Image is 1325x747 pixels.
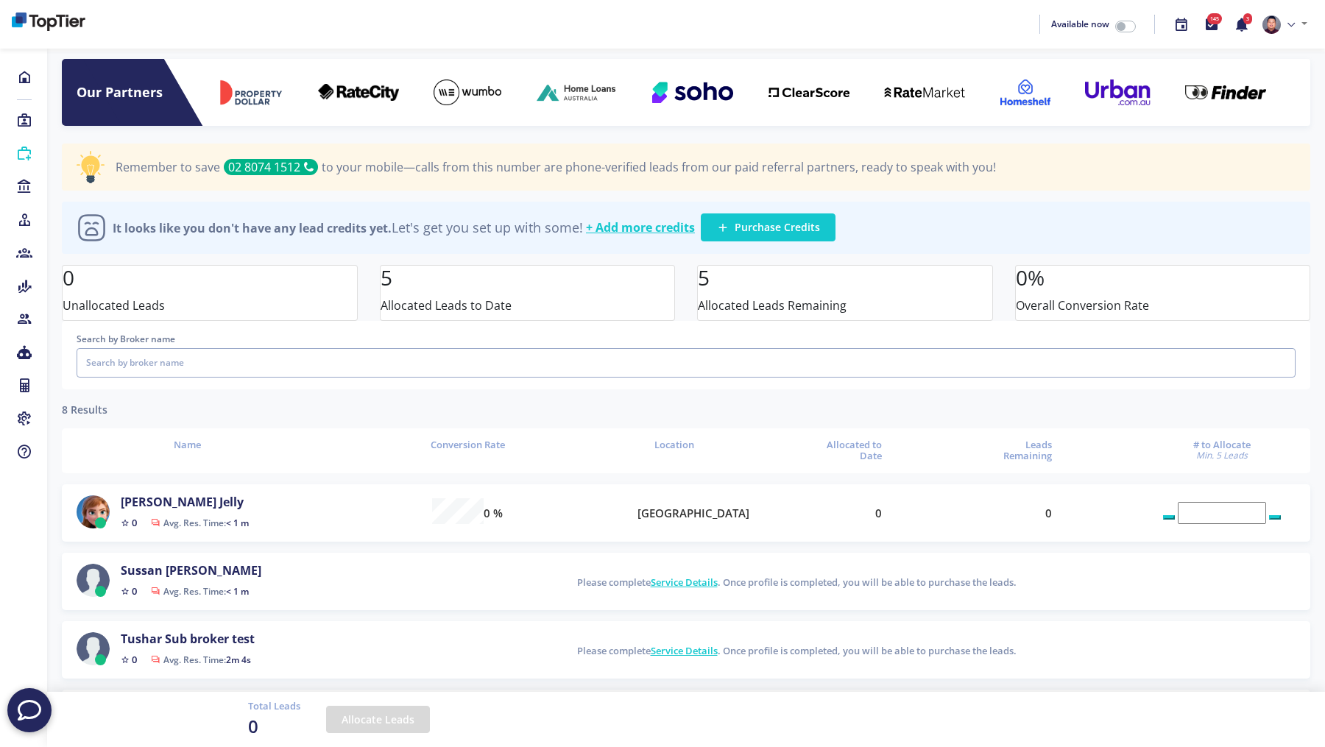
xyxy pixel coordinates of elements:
div: Leads Remaining [978,439,1052,462]
button: 145 [1196,9,1226,40]
img: rateMarket logo [884,87,965,98]
span: 0 [248,713,300,740]
div: Allocated to Date [808,439,882,462]
img: HLA logo [537,81,618,103]
span: Available now [1051,18,1109,30]
img: user.402e33f.png [77,564,110,597]
b: < 1 m [226,517,249,529]
label: Please complete . Once profile is completed, you will be able to purchase the leads. [577,644,1017,659]
h3: 0% [1016,266,1310,291]
b: 2m 4s [226,654,251,666]
h5: Our Partners [77,85,202,101]
a: + Add more credits [586,221,695,235]
b: 0 [132,584,137,598]
label: 0 [1045,505,1052,522]
label: Search by Broker name [77,332,1296,346]
label: 0 % [484,505,503,522]
img: soho logo [652,82,733,103]
button: Purchase Credits [701,213,835,241]
img: idea [77,151,105,183]
a: Service Details [651,644,718,657]
span: Min. 5 Leads [1148,450,1296,461]
img: rate-city logo [318,84,399,101]
a: Service Details [651,576,718,589]
div: Name [77,439,297,451]
h3: 5 [381,266,675,291]
b: 0 [132,516,137,529]
label: 8 Results [62,402,107,417]
span: Sussan [121,562,163,578]
b: < 1 m [226,585,249,598]
label: [GEOGRAPHIC_DATA] [637,505,749,522]
div: Location [637,439,711,451]
span: Remember to save to your mobile—calls from this number are phone-verified leads from our paid ref... [116,159,996,175]
h3: 0 [63,266,357,291]
button: 3 [1226,9,1257,40]
span: 145 [1207,13,1222,24]
img: bd260d39-06d4-48c8-91ce-4964555bf2e4-638900413960370303.png [12,13,85,31]
label: Avg. Res. Time: [151,587,249,596]
h3: 5 [698,266,992,291]
img: Property Dollar logo [219,79,283,105]
img: finder logo [1185,85,1266,99]
div: 02 8074 1512 [224,159,318,175]
label: 0 [875,505,882,522]
img: 08d9981f-c08f-db08-c12f-5cd6e1ddb758-637708094557309522.png [77,495,110,528]
b: 0 [132,653,137,666]
label: Please complete . Once profile is completed, you will be able to purchase the leads. [577,576,1017,590]
span: Jelly [219,494,244,510]
label: Overall Conversion Rate [1016,297,1149,314]
img: user.402e33f.png [77,632,110,665]
button: Allocate Leads [326,706,430,733]
div: Conversion Rate [394,439,541,451]
b: It looks like you don't have any lead credits yet. [113,220,392,236]
span: [PERSON_NAME] [121,494,216,510]
label: Unallocated Leads [63,297,165,314]
img: Wumbo logo [434,79,501,105]
img: Homeshelf logo [1000,79,1050,105]
input: Search by broker name [77,348,1296,378]
label: Allocated Leads Remaining [698,297,847,314]
span: Let's get you set up with some! [113,220,583,236]
img: sad emoji [77,213,107,243]
span: Sub broker test [165,631,255,647]
img: ClearScore logo [768,88,849,98]
label: Avg. Res. Time: [151,519,249,528]
label: Allocated Leads to Date [381,297,512,314]
img: e310ebdf-1855-410b-9d61-d1abdff0f2ad-637831748356285317.png [1262,15,1281,34]
span: Tushar [121,631,162,647]
span: 3 [1243,13,1252,24]
span: [PERSON_NAME] [166,562,261,578]
label: Avg. Res. Time: [151,656,251,665]
label: Total Leads [248,699,300,714]
div: # to Allocate [1148,439,1296,461]
img: Urban logo [1085,79,1150,105]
